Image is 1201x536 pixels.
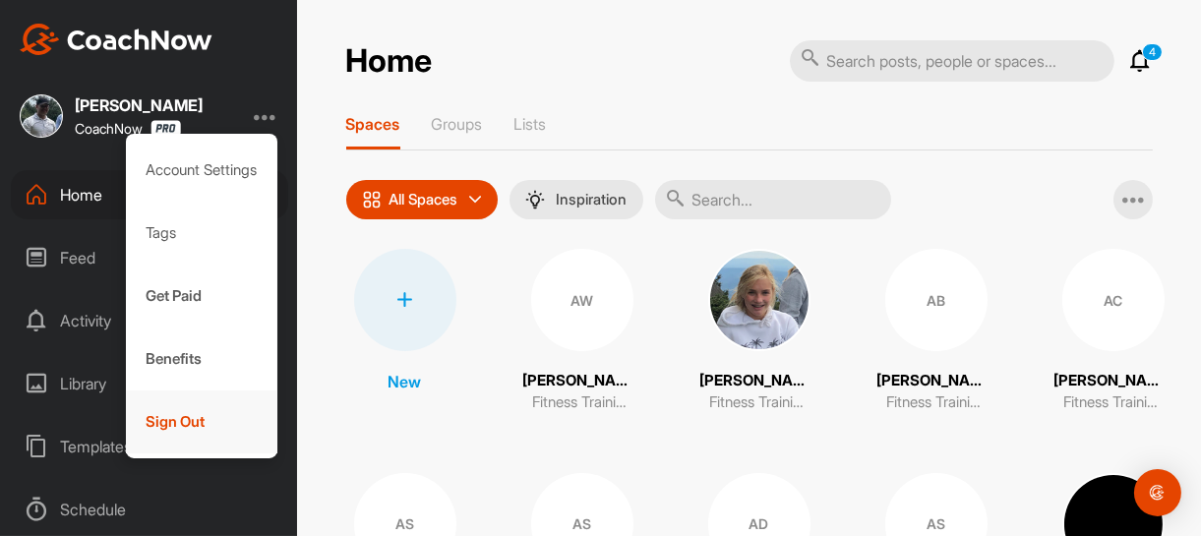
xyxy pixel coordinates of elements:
div: Schedule [11,485,288,534]
a: [PERSON_NAME]Fitness Training [700,249,818,414]
div: CoachNow [75,120,181,137]
p: All Spaces [390,192,458,208]
div: AW [531,249,633,351]
div: AC [1062,249,1165,351]
p: Lists [514,114,547,134]
p: [PERSON_NAME] [1054,370,1172,392]
input: Search... [655,180,891,219]
p: [PERSON_NAME] [523,370,641,392]
div: [PERSON_NAME] [75,97,203,113]
img: CoachNow [20,24,212,55]
p: Inspiration [557,192,628,208]
img: CoachNow Pro [150,120,181,137]
div: Library [11,359,288,408]
div: Benefits [126,328,278,390]
div: Sign Out [126,390,278,453]
p: Fitness Training [887,391,986,414]
div: Tags [126,202,278,265]
p: Fitness Training [710,391,809,414]
img: square_c95e688f873182690923b272c2c5e8b5.jpg [20,94,63,138]
div: Home [11,170,288,219]
p: Fitness Training [1064,391,1163,414]
p: [PERSON_NAME] [700,370,818,392]
p: 4 [1142,43,1163,61]
h2: Home [346,42,433,81]
img: menuIcon [525,190,545,209]
a: AC[PERSON_NAME]Fitness Training [1054,249,1172,414]
div: AB [885,249,988,351]
img: icon [362,190,382,209]
p: Fitness Training [533,391,631,414]
img: square_be32c769f387c5c25a35959835f18181.jpg [708,249,811,351]
p: Groups [432,114,483,134]
div: Get Paid [126,265,278,328]
div: Templates [11,422,288,471]
div: Open Intercom Messenger [1134,469,1181,516]
div: Feed [11,233,288,282]
a: AW[PERSON_NAME]Fitness Training [523,249,641,414]
div: Account Settings [126,139,278,202]
p: New [389,370,422,393]
a: AB[PERSON_NAME]Fitness Training [877,249,995,414]
p: [PERSON_NAME] [877,370,995,392]
input: Search posts, people or spaces... [790,40,1114,82]
p: Spaces [346,114,400,134]
div: Activity [11,296,288,345]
